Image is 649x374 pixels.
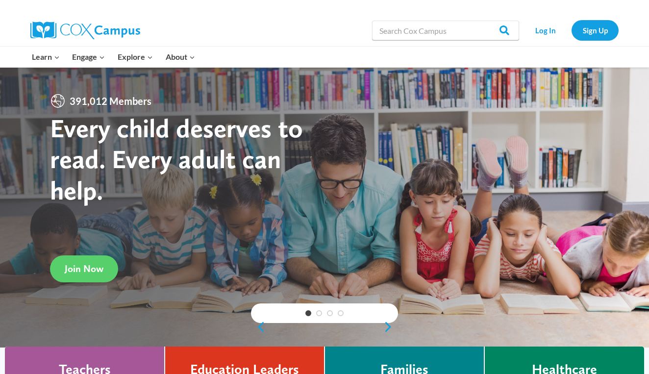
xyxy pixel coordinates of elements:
[251,317,398,337] div: content slider buttons
[65,263,103,274] span: Join Now
[50,112,303,206] strong: Every child deserves to read. Every adult can help.
[316,310,322,316] a: 2
[383,321,398,333] a: next
[524,20,619,40] nav: Secondary Navigation
[305,310,311,316] a: 1
[66,93,155,109] span: 391,012 Members
[572,20,619,40] a: Sign Up
[251,321,266,333] a: previous
[166,50,195,63] span: About
[50,255,118,282] a: Join Now
[25,47,201,67] nav: Primary Navigation
[30,22,140,39] img: Cox Campus
[32,50,60,63] span: Learn
[372,21,519,40] input: Search Cox Campus
[72,50,105,63] span: Engage
[327,310,333,316] a: 3
[118,50,153,63] span: Explore
[524,20,567,40] a: Log In
[338,310,344,316] a: 4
